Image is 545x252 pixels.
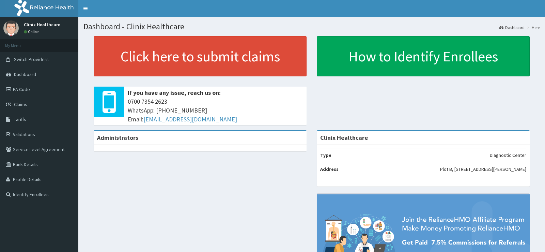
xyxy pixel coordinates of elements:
[14,56,49,62] span: Switch Providers
[143,115,237,123] a: [EMAIL_ADDRESS][DOMAIN_NAME]
[320,134,368,142] strong: Clinix Healthcare
[24,22,60,27] p: Clinix Healthcare
[97,134,138,142] b: Administrators
[490,152,526,159] p: Diagnostic Center
[14,101,27,107] span: Claims
[14,116,26,122] span: Tariffs
[14,71,36,77] span: Dashboard
[94,36,307,76] a: Click here to submit claims
[128,89,221,97] b: If you have any issue, reach us on:
[320,152,331,158] b: Type
[525,25,540,30] li: Here
[317,36,530,76] a: How to Identify Enrollees
[128,97,303,123] span: 0700 7354 2623 WhatsApp: [PHONE_NUMBER] Email:
[83,22,540,31] h1: Dashboard - Clinix Healthcare
[3,20,19,36] img: User Image
[499,25,525,30] a: Dashboard
[440,166,526,173] p: Plot B, [STREET_ADDRESS][PERSON_NAME]
[320,166,339,172] b: Address
[24,29,40,34] a: Online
